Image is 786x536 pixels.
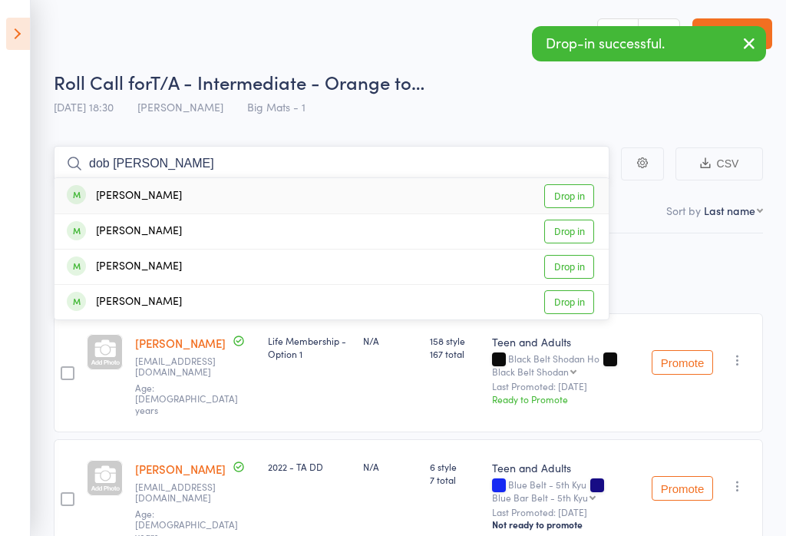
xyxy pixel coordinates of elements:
[268,460,351,473] div: 2022 - TA DD
[544,184,594,208] a: Drop in
[135,335,226,351] a: [PERSON_NAME]
[135,381,238,416] span: Age: [DEMOGRAPHIC_DATA] years
[67,223,182,240] div: [PERSON_NAME]
[492,366,569,376] div: Black Belt Shodan
[492,334,639,349] div: Teen and Adults
[675,147,763,180] button: CSV
[430,347,481,360] span: 167 total
[492,353,639,376] div: Black Belt Shodan Ho
[54,99,114,114] span: [DATE] 18:30
[150,69,424,94] span: T/A - Intermediate - Orange to…
[492,479,639,502] div: Blue Belt - 5th Kyu
[430,334,481,347] span: 158 style
[544,220,594,243] a: Drop in
[652,350,713,375] button: Promote
[135,461,226,477] a: [PERSON_NAME]
[492,507,639,518] small: Last Promoted: [DATE]
[67,258,182,276] div: [PERSON_NAME]
[247,99,305,114] span: Big Mats - 1
[492,492,588,502] div: Blue Bar Belt - 5th Kyu
[692,18,772,49] a: Exit roll call
[430,473,481,486] span: 7 total
[54,69,150,94] span: Roll Call for
[430,460,481,473] span: 6 style
[652,476,713,501] button: Promote
[67,187,182,205] div: [PERSON_NAME]
[544,255,594,279] a: Drop in
[492,460,639,475] div: Teen and Adults
[135,356,235,378] small: kilproductions@bigpond.com
[137,99,223,114] span: [PERSON_NAME]
[135,481,235,504] small: wonggbrit@yahoo.com
[54,146,609,181] input: Search by name
[544,290,594,314] a: Drop in
[363,334,418,347] div: N/A
[492,392,639,405] div: Ready to Promote
[492,381,639,392] small: Last Promoted: [DATE]
[363,460,418,473] div: N/A
[704,203,755,218] div: Last name
[67,293,182,311] div: [PERSON_NAME]
[532,26,766,61] div: Drop-in successful.
[492,518,639,531] div: Not ready to promote
[268,334,351,360] div: Life Membership - Option 1
[666,203,701,218] label: Sort by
